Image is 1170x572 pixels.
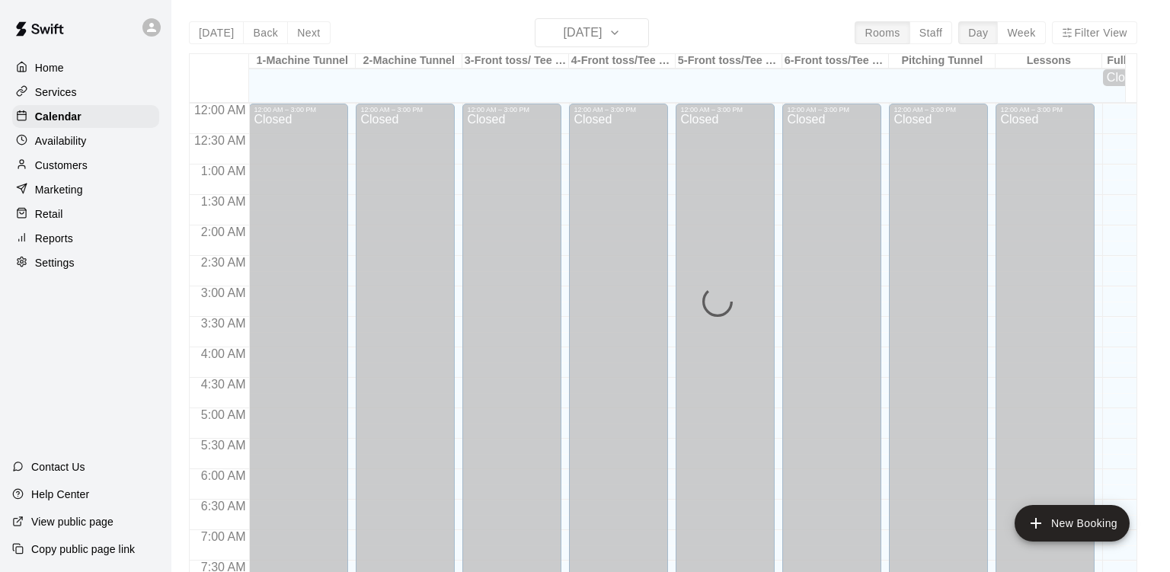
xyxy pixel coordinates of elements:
p: Settings [35,255,75,270]
span: 1:30 AM [197,195,250,208]
a: Calendar [12,105,159,128]
div: 6-Front toss/Tee Tunnel [782,54,889,69]
span: 6:30 AM [197,500,250,513]
div: 5-Front toss/Tee Tunnel [676,54,782,69]
span: 4:30 AM [197,378,250,391]
p: Reports [35,231,73,246]
span: 3:00 AM [197,286,250,299]
a: Home [12,56,159,79]
div: 12:00 AM – 3:00 PM [680,106,770,113]
div: 12:00 AM – 3:00 PM [787,106,877,113]
p: Availability [35,133,87,149]
a: Availability [12,129,159,152]
span: 2:30 AM [197,256,250,269]
a: Customers [12,154,159,177]
div: 12:00 AM – 3:00 PM [1000,106,1090,113]
div: 12:00 AM – 3:00 PM [467,106,557,113]
a: Settings [12,251,159,274]
div: 4-Front toss/Tee Tunnel [569,54,676,69]
div: 12:00 AM – 3:00 PM [893,106,983,113]
span: 3:30 AM [197,317,250,330]
p: View public page [31,514,113,529]
div: 2-Machine Tunnel [356,54,462,69]
span: 5:30 AM [197,439,250,452]
p: Calendar [35,109,82,124]
p: Retail [35,206,63,222]
div: 3-Front toss/ Tee Tunnel [462,54,569,69]
span: 7:00 AM [197,530,250,543]
p: Customers [35,158,88,173]
div: 12:00 AM – 3:00 PM [254,106,344,113]
a: Marketing [12,178,159,201]
span: 12:00 AM [190,104,250,117]
span: 12:30 AM [190,134,250,147]
div: 12:00 AM – 3:00 PM [574,106,663,113]
a: Retail [12,203,159,225]
p: Help Center [31,487,89,502]
a: Services [12,81,159,104]
a: Reports [12,227,159,250]
span: 4:00 AM [197,347,250,360]
p: Home [35,60,64,75]
p: Services [35,85,77,100]
span: 5:00 AM [197,408,250,421]
p: Copy public page link [31,542,135,557]
span: 1:00 AM [197,165,250,177]
div: Lessons [996,54,1102,69]
span: 2:00 AM [197,225,250,238]
div: 1-Machine Tunnel [249,54,356,69]
div: Pitching Tunnel [889,54,996,69]
p: Contact Us [31,459,85,475]
p: Marketing [35,182,83,197]
span: 6:00 AM [197,469,250,482]
button: add [1015,505,1130,542]
div: 12:00 AM – 3:00 PM [360,106,450,113]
